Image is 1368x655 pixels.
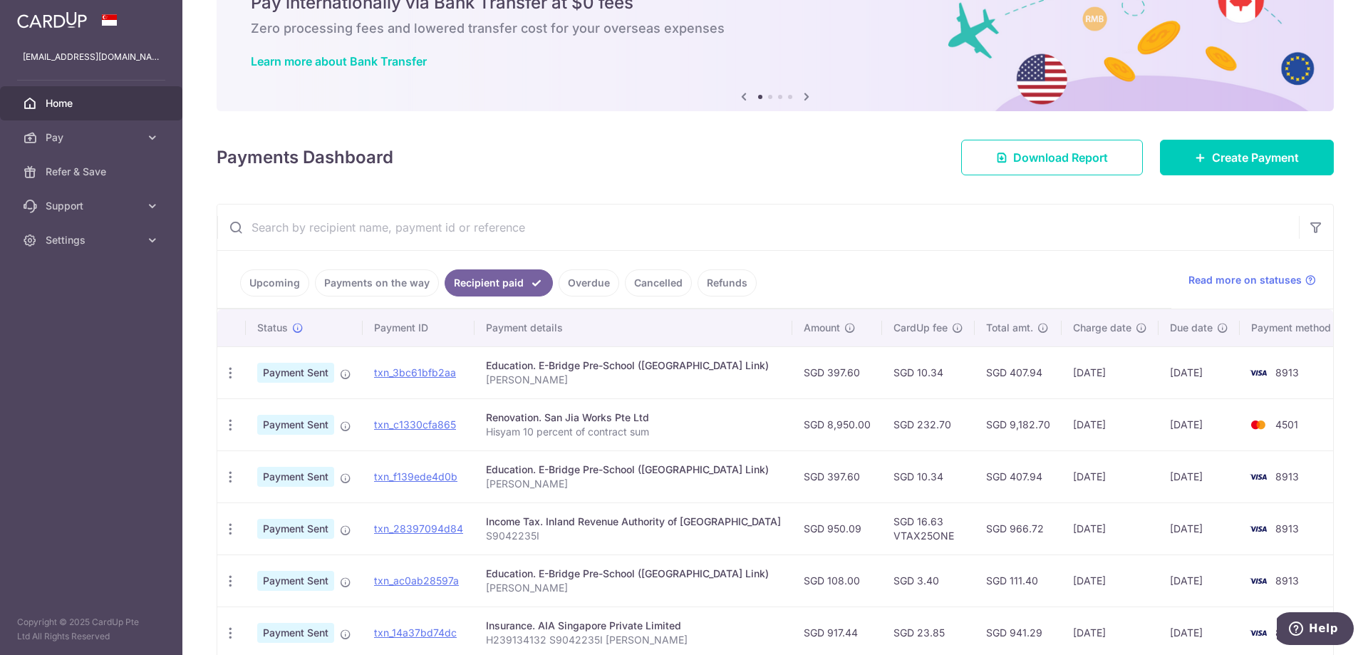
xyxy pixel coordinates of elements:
a: Download Report [961,140,1143,175]
th: Payment details [475,309,792,346]
span: 8913 [1275,522,1299,535]
td: [DATE] [1159,555,1240,607]
span: 8913 [1275,574,1299,587]
h6: Zero processing fees and lowered transfer cost for your overseas expenses [251,20,1300,37]
a: Refunds [698,269,757,296]
p: [PERSON_NAME] [486,477,781,491]
a: txn_c1330cfa865 [374,418,456,430]
span: Create Payment [1212,149,1299,166]
a: Overdue [559,269,619,296]
span: Total amt. [986,321,1033,335]
span: Pay [46,130,140,145]
th: Payment method [1240,309,1348,346]
span: Settings [46,233,140,247]
span: Amount [804,321,840,335]
td: SGD 407.94 [975,346,1062,398]
p: [PERSON_NAME] [486,373,781,387]
td: SGD 397.60 [792,450,882,502]
h4: Payments Dashboard [217,145,393,170]
span: CardUp fee [893,321,948,335]
span: Download Report [1013,149,1108,166]
td: [DATE] [1159,398,1240,450]
span: Status [257,321,288,335]
td: SGD 111.40 [975,555,1062,607]
td: [DATE] [1062,398,1159,450]
td: [DATE] [1159,346,1240,398]
a: Upcoming [240,269,309,296]
a: Payments on the way [315,269,439,296]
span: Home [46,96,140,110]
td: SGD 3.40 [882,555,975,607]
img: Bank Card [1244,572,1273,589]
iframe: Opens a widget where you can find more information [1277,612,1354,648]
th: Payment ID [363,309,475,346]
div: Education. E-Bridge Pre-School ([GEOGRAPHIC_DATA] Link) [486,463,781,477]
span: Payment Sent [257,571,334,591]
a: Learn more about Bank Transfer [251,54,427,68]
td: SGD 407.94 [975,450,1062,502]
td: SGD 16.63 VTAX25ONE [882,502,975,555]
span: Payment Sent [257,623,334,643]
td: [DATE] [1062,555,1159,607]
a: txn_ac0ab28597a [374,574,459,587]
div: Education. E-Bridge Pre-School ([GEOGRAPHIC_DATA] Link) [486,567,781,581]
td: SGD 108.00 [792,555,882,607]
td: SGD 397.60 [792,346,882,398]
span: Payment Sent [257,467,334,487]
span: 8913 [1275,470,1299,483]
span: Charge date [1073,321,1131,335]
td: [DATE] [1062,502,1159,555]
td: SGD 9,182.70 [975,398,1062,450]
input: Search by recipient name, payment id or reference [217,205,1299,250]
p: [PERSON_NAME] [486,581,781,595]
span: Support [46,199,140,213]
a: txn_f139ede4d0b [374,470,457,483]
span: Payment Sent [257,415,334,435]
span: Refer & Save [46,165,140,179]
a: txn_14a37bd74dc [374,626,457,639]
span: 4501 [1275,418,1298,430]
td: [DATE] [1159,450,1240,502]
span: 8913 [1275,366,1299,378]
img: Bank Card [1244,520,1273,537]
a: txn_3bc61bfb2aa [374,366,456,378]
div: Education. E-Bridge Pre-School ([GEOGRAPHIC_DATA] Link) [486,359,781,373]
p: S9042235I [486,529,781,543]
td: [DATE] [1159,502,1240,555]
img: Bank Card [1244,624,1273,641]
a: txn_28397094d84 [374,522,463,535]
img: Bank Card [1244,468,1273,485]
td: SGD 232.70 [882,398,975,450]
td: [DATE] [1062,450,1159,502]
p: [EMAIL_ADDRESS][DOMAIN_NAME] [23,50,160,64]
div: Insurance. AIA Singapore Private Limited [486,619,781,633]
td: [DATE] [1062,346,1159,398]
a: Read more on statuses [1188,273,1316,287]
span: 8913 [1275,626,1299,639]
td: SGD 10.34 [882,450,975,502]
a: Create Payment [1160,140,1334,175]
p: Hisyam 10 percent of contract sum [486,425,781,439]
img: CardUp [17,11,87,29]
td: SGD 950.09 [792,502,882,555]
div: Renovation. San Jia Works Pte Ltd [486,411,781,425]
a: Recipient paid [445,269,553,296]
td: SGD 966.72 [975,502,1062,555]
span: Due date [1170,321,1213,335]
img: Bank Card [1244,416,1273,433]
td: SGD 10.34 [882,346,975,398]
td: SGD 8,950.00 [792,398,882,450]
span: Payment Sent [257,519,334,539]
img: Bank Card [1244,364,1273,381]
a: Cancelled [625,269,692,296]
div: Income Tax. Inland Revenue Authority of [GEOGRAPHIC_DATA] [486,515,781,529]
p: H239134132 S9042235I [PERSON_NAME] [486,633,781,647]
span: Payment Sent [257,363,334,383]
span: Read more on statuses [1188,273,1302,287]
